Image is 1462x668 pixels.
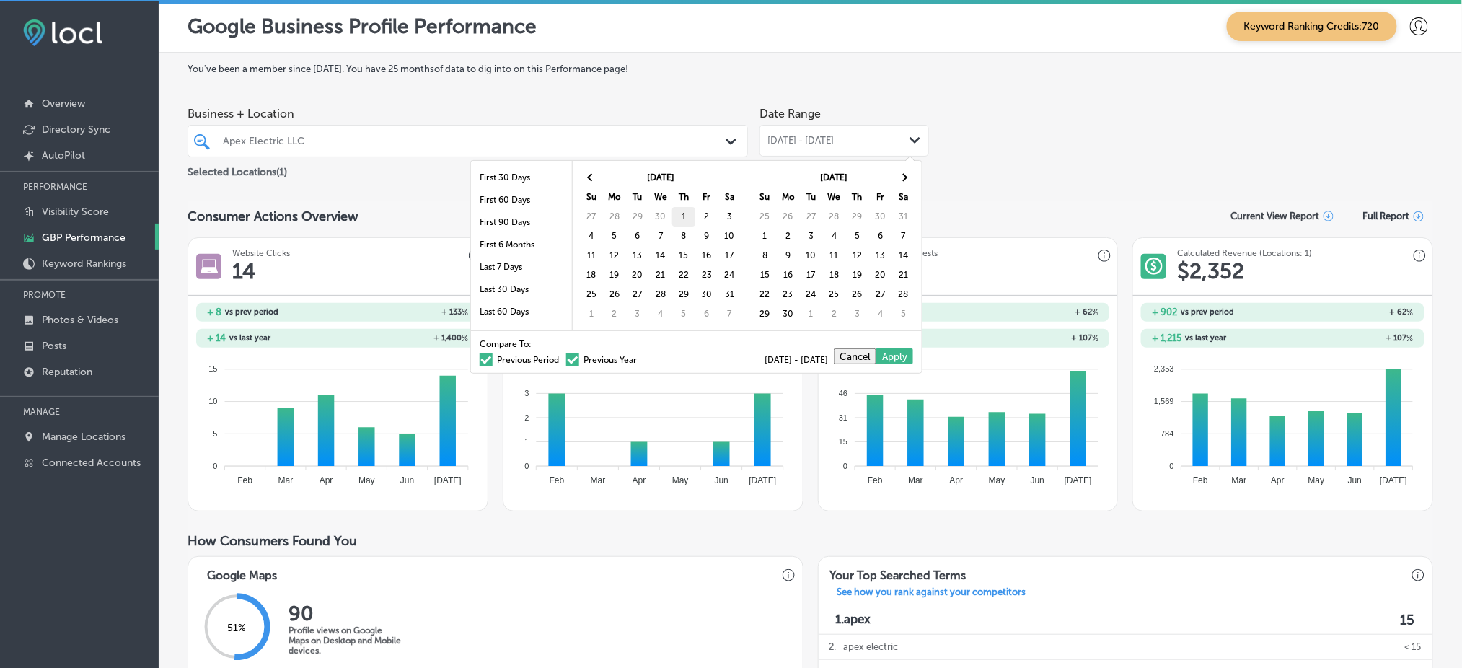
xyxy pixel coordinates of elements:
td: 18 [823,265,846,285]
span: % [1092,307,1098,317]
td: 27 [580,207,603,227]
td: 29 [846,207,869,227]
tspan: Feb [868,475,883,485]
td: 29 [754,304,777,324]
tspan: Apr [1272,475,1285,485]
td: 7 [649,227,672,246]
span: % [1407,307,1414,317]
tspan: Jun [715,475,728,485]
span: vs last year [1185,334,1226,342]
a: See how you rank against your competitors [826,586,1038,602]
td: 10 [718,227,741,246]
p: 1. apex [836,612,871,628]
p: Profile views on Google Maps on Desktop and Mobile devices. [289,625,404,656]
td: 30 [869,207,892,227]
tspan: Apr [949,475,963,485]
tspan: Apr [320,475,333,485]
p: Directory Sync [42,123,110,136]
h2: + 14 [207,333,226,343]
td: 5 [672,304,695,324]
td: 25 [754,207,777,227]
td: 22 [672,265,695,285]
td: 1 [580,304,603,324]
span: 51 % [227,623,246,635]
tspan: 0 [524,462,529,470]
p: Connected Accounts [42,457,141,469]
tspan: May [1308,475,1325,485]
span: % [1407,333,1414,343]
span: vs prev period [225,308,278,316]
li: First 30 Days [471,167,572,189]
tspan: 0 [843,462,847,470]
th: Mo [603,188,626,207]
td: 10 [800,246,823,265]
td: 28 [603,207,626,227]
td: 8 [672,227,695,246]
button: Cancel [834,348,876,364]
tspan: 1 [524,437,529,446]
tspan: [DATE] [1065,475,1092,485]
span: % [462,307,469,317]
td: 9 [777,246,800,265]
th: Tu [800,188,823,207]
td: 17 [800,265,823,285]
th: Su [754,188,777,207]
tspan: Feb [550,475,565,485]
td: 27 [869,285,892,304]
td: 15 [754,265,777,285]
th: We [823,188,846,207]
tspan: May [989,475,1005,485]
p: Posts [42,340,66,352]
h3: Google Maps [195,557,289,586]
tspan: 15 [839,437,847,446]
td: 1 [754,227,777,246]
tspan: Mar [278,475,294,485]
p: 2 . [829,634,837,659]
h2: + 8 [207,307,221,317]
h2: + 62 [968,307,1098,317]
td: 1 [800,304,823,324]
h2: + 1,400 [338,333,468,343]
tspan: 1,569 [1155,397,1175,405]
td: 19 [603,265,626,285]
p: < 15 [1405,634,1422,659]
p: Selected Locations ( 1 ) [188,160,287,178]
label: You've been a member since [DATE] . You have 25 months of data to dig into on this Performance page! [188,63,1433,74]
tspan: May [358,475,375,485]
td: 4 [580,227,603,246]
span: [DATE] - [DATE] [767,135,834,146]
p: Manage Locations [42,431,125,443]
tspan: 5 [213,429,218,438]
td: 6 [869,227,892,246]
td: 28 [823,207,846,227]
p: Photos & Videos [42,314,118,326]
tspan: Jun [400,475,414,485]
th: Sa [892,188,915,207]
td: 7 [718,304,741,324]
span: vs last year [229,334,270,342]
td: 31 [892,207,915,227]
h2: + 1,215 [1152,333,1181,343]
tspan: 0 [213,462,218,470]
td: 24 [800,285,823,304]
label: Previous Period [480,356,559,364]
p: AutoPilot [42,149,85,162]
td: 9 [695,227,718,246]
th: Tu [626,188,649,207]
th: Su [580,188,603,207]
td: 12 [603,246,626,265]
td: 2 [823,304,846,324]
th: Mo [777,188,800,207]
td: 30 [777,304,800,324]
td: 25 [580,285,603,304]
h3: Website Clicks [232,248,290,258]
h2: 90 [289,602,404,625]
h2: + 107 [968,333,1098,343]
span: Compare To: [480,340,532,348]
td: 2 [695,207,718,227]
td: 21 [892,265,915,285]
td: 28 [649,285,672,304]
tspan: May [672,475,689,485]
tspan: [DATE] [1380,475,1408,485]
